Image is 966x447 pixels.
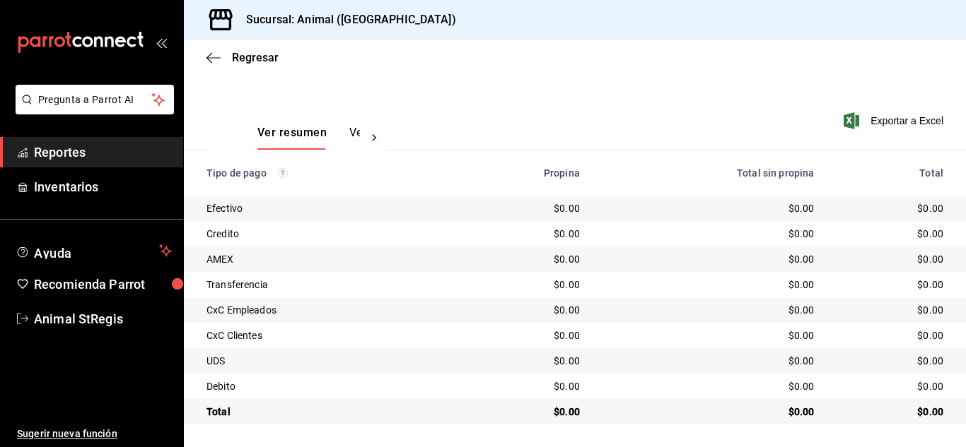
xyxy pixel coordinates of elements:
div: Total [206,405,442,419]
div: $0.00 [465,303,580,317]
div: $0.00 [837,278,943,292]
button: Ver resumen [257,126,327,150]
svg: Los pagos realizados con Pay y otras terminales son montos brutos. [278,168,288,178]
span: Regresar [232,51,279,64]
div: Transferencia [206,278,442,292]
span: Reportes [34,143,172,162]
div: $0.00 [603,379,815,393]
div: $0.00 [603,252,815,266]
div: $0.00 [603,405,815,419]
div: $0.00 [465,354,580,368]
button: Exportar a Excel [846,112,943,129]
div: CxC Clientes [206,328,442,342]
div: $0.00 [837,252,943,266]
div: $0.00 [603,278,815,292]
div: Credito [206,227,442,241]
div: $0.00 [465,201,580,215]
div: $0.00 [603,354,815,368]
div: $0.00 [465,405,580,419]
button: Regresar [206,51,279,64]
div: navigation tabs [257,126,360,150]
span: Animal StRegis [34,309,172,328]
button: Ver pagos [349,126,402,150]
div: Tipo de pago [206,167,442,179]
div: Total sin propina [603,167,815,179]
div: AMEX [206,252,442,266]
div: $0.00 [837,405,943,419]
span: Inventarios [34,177,172,196]
h3: Sucursal: Animal ([GEOGRAPHIC_DATA]) [235,11,456,28]
span: Recomienda Parrot [34,275,172,294]
div: UDS [206,354,442,368]
div: $0.00 [465,328,580,342]
div: $0.00 [837,379,943,393]
div: CxC Empleados [206,303,442,317]
div: $0.00 [837,227,943,241]
div: $0.00 [837,303,943,317]
button: open_drawer_menu [156,37,167,48]
div: Efectivo [206,201,442,215]
span: Sugerir nueva función [17,427,172,441]
div: $0.00 [465,227,580,241]
span: Ayuda [34,242,153,259]
div: $0.00 [603,303,815,317]
a: Pregunta a Parrot AI [10,102,174,117]
div: $0.00 [603,227,815,241]
div: $0.00 [837,354,943,368]
div: $0.00 [603,201,815,215]
div: $0.00 [465,278,580,292]
div: Propina [465,167,580,179]
div: $0.00 [837,328,943,342]
span: Pregunta a Parrot AI [38,93,152,107]
div: $0.00 [465,379,580,393]
div: $0.00 [837,201,943,215]
button: Pregunta a Parrot AI [16,85,174,114]
div: Debito [206,379,442,393]
div: Total [837,167,943,179]
div: $0.00 [603,328,815,342]
div: $0.00 [465,252,580,266]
